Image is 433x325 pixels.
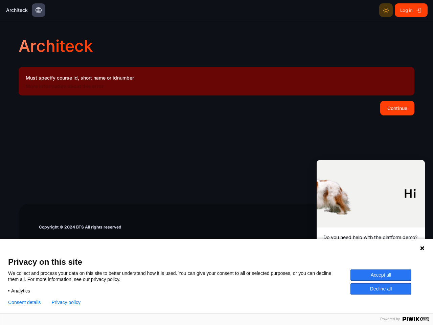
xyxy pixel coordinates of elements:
[32,3,45,17] button: Languages
[350,283,411,295] button: Decline all
[8,257,425,267] span: Privacy on this site
[39,224,121,230] strong: Copyright © 2024 BTS All rights reserved
[52,300,81,305] a: Privacy policy
[350,269,411,281] button: Accept all
[26,74,407,81] p: Must specify course id, short name or idnumber
[378,317,403,321] span: Powered by
[379,3,393,17] button: Light Mode Dark Mode
[3,6,28,14] a: Architeck
[395,3,428,17] a: Log in
[380,101,414,115] button: Continue
[8,270,350,282] p: We collect and process your data on this site to better understand how it is used. You can give y...
[19,36,93,57] h1: Architeck
[6,6,28,14] span: Architeck
[26,83,104,89] a: More information about this error
[11,288,30,294] span: Analytics
[400,4,413,16] span: Log in
[8,300,41,305] button: Consent details
[380,3,392,17] div: Light Mode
